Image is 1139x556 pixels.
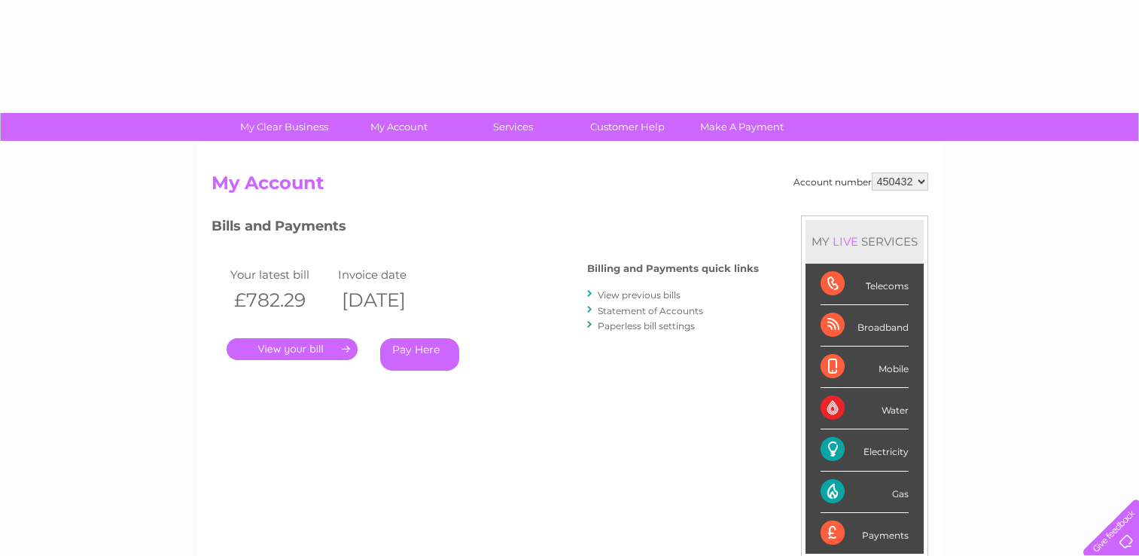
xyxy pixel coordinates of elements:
[222,113,346,141] a: My Clear Business
[451,113,575,141] a: Services
[227,264,335,285] td: Your latest bill
[821,264,909,305] div: Telecoms
[821,305,909,347] div: Broadband
[212,215,759,242] h3: Bills and Payments
[587,263,759,274] h4: Billing and Payments quick links
[821,472,909,513] div: Gas
[598,320,695,331] a: Paperless bill settings
[821,429,909,471] div: Electricity
[806,220,924,263] div: MY SERVICES
[227,338,358,360] a: .
[793,173,928,191] div: Account number
[830,234,861,249] div: LIVE
[337,113,461,141] a: My Account
[334,264,443,285] td: Invoice date
[821,388,909,429] div: Water
[598,305,703,316] a: Statement of Accounts
[821,513,909,554] div: Payments
[680,113,804,141] a: Make A Payment
[380,338,459,371] a: Pay Here
[227,285,335,316] th: £782.29
[212,173,928,201] h2: My Account
[565,113,690,141] a: Customer Help
[598,289,681,301] a: View previous bills
[334,285,443,316] th: [DATE]
[821,347,909,388] div: Mobile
